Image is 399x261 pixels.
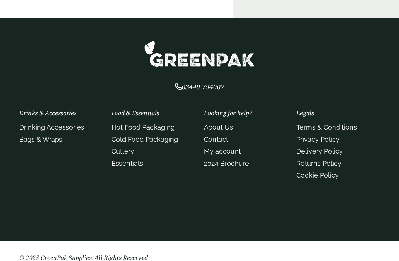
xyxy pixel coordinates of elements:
[296,159,341,167] a: Returns Policy
[112,159,143,167] a: Essentials
[112,135,178,143] a: Cold Food Packaging
[204,135,228,143] a: Contact
[175,84,224,91] a: 03449 794007
[19,135,62,143] a: Bags & Wraps
[296,147,343,155] a: Delivery Policy
[296,171,339,179] a: Cookie Policy
[204,147,241,155] a: My account
[204,159,249,167] a: 2024 Brochure
[144,40,255,67] img: GreenPak Supplies
[19,123,84,131] a: Drinking Accessories
[296,123,357,131] a: Terms & Conditions
[296,135,340,143] a: Privacy Policy
[112,123,175,131] a: Hot Food Packaging
[112,147,134,155] a: Cutlery
[175,82,224,91] span: 03449 794007
[204,123,233,131] a: About Us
